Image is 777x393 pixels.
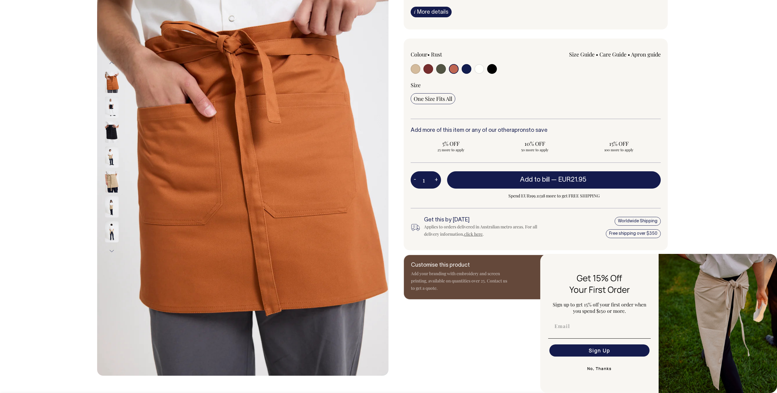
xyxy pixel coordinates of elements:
img: khaki [105,196,119,217]
a: iMore details [411,7,452,17]
button: Add to bill —EUR21.95 [447,171,661,188]
h6: Add more of this item or any of our other to save [411,128,661,134]
button: Next [107,244,116,258]
img: black [105,121,119,143]
span: Spend EUR199.11318 more to get FREE SHIPPING [447,192,661,200]
span: Add to bill [520,177,550,183]
input: One Size Fits All [411,93,455,104]
div: FLYOUT Form [540,254,777,393]
img: 5e34ad8f-4f05-4173-92a8-ea475ee49ac9.jpeg [659,254,777,393]
span: Sign up to get 15% off your first order when you spend $150 or more. [553,301,646,314]
span: i [414,9,416,15]
span: 50 more to apply [498,147,572,152]
img: black [105,97,119,118]
div: Size [411,81,661,89]
label: Rust [431,51,442,58]
button: Previous [107,56,116,70]
img: rust [105,72,119,93]
div: Applies to orders delivered in Australian metro areas. For all delivery information, . [424,223,547,238]
span: — [551,177,588,183]
span: EUR21.95 [558,177,586,183]
span: • [427,51,430,58]
span: 5% OFF [414,140,488,147]
a: Care Guide [599,51,626,58]
div: Colour [411,51,511,58]
button: Close dialog [767,257,774,264]
button: No, Thanks [548,363,651,375]
a: aprons [511,128,529,133]
span: One Size Fits All [414,95,452,102]
input: 15% OFF 100 more to apply [579,138,659,154]
p: Add your branding with embroidery and screen printing, available on quantities over 25. Contact u... [411,270,508,292]
span: Get 15% Off [577,272,622,284]
img: khaki [105,221,119,242]
button: - [411,174,419,186]
span: 25 more to apply [414,147,488,152]
input: 10% OFF 50 more to apply [495,138,575,154]
img: khaki [105,146,119,168]
span: 100 more to apply [582,147,656,152]
a: Apron guide [631,51,661,58]
span: Your First Order [569,284,630,295]
input: Email [549,320,650,332]
span: • [628,51,630,58]
button: Sign Up [549,344,650,357]
a: click here [464,231,483,237]
img: underline [548,338,651,339]
span: 10% OFF [498,140,572,147]
a: Size Guide [569,51,595,58]
input: 5% OFF 25 more to apply [411,138,491,154]
span: 15% OFF [582,140,656,147]
h6: Get this by [DATE] [424,217,547,223]
span: • [596,51,598,58]
img: khaki [105,171,119,193]
h6: Customise this product [411,262,508,268]
button: + [432,174,441,186]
